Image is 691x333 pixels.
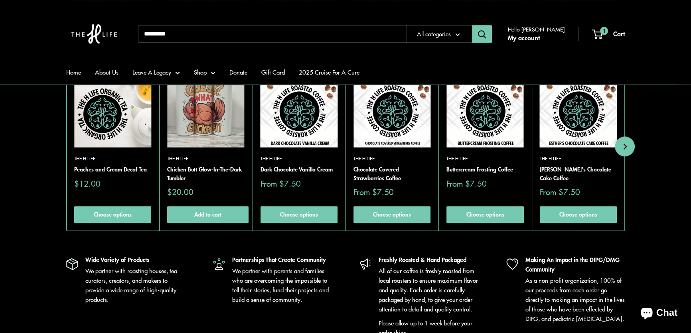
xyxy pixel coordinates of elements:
[353,188,394,196] span: From $7.50
[540,188,580,196] span: From $7.50
[379,255,478,264] p: Freshly Roasted & Hand Packaged
[132,67,180,78] a: Leave A Legacy
[525,276,625,323] p: As a non-profit organization, 100% of our proceeds from each order go directly to making an impac...
[232,255,332,264] p: Partnerships That Create Community
[167,155,244,163] a: The H Life
[540,206,617,223] a: Choose options
[508,32,540,44] a: My account
[446,165,523,174] a: Buttercream Frosting Coffee
[472,25,492,43] button: Search
[167,206,248,223] button: Add to cart
[379,266,478,314] p: All of our coffee is freshly roasted from local roasters to ensure maximum flavor and quality. Ea...
[353,206,430,223] a: Choose options
[167,70,244,147] img: Chicken Butt Glow-In-The-Dark Tumbler
[353,165,430,182] a: Chocolate Covered Strawberries Coffee
[261,165,338,174] a: Dark Chocolate Vanilla Cream
[446,70,523,147] img: On a white textured background there are coffee beans spilling from the top and The H Life brain ...
[261,70,338,147] a: Dark Chocolate Vanilla CreamDark Chocolate Vanilla Cream
[353,155,430,163] a: The H Life
[615,136,635,156] button: Next
[446,179,487,187] span: From $7.50
[540,155,617,163] a: The H Life
[261,70,338,147] img: Dark Chocolate Vanilla Cream
[167,165,244,182] a: Chicken Butt Glow-In-The-Dark Tumbler
[95,67,118,78] a: About Us
[74,165,151,174] a: Peaches and Cream Decaf Tea
[592,28,625,40] a: 1 Cart
[525,255,625,274] p: Making An Impact in the DIPG/DMG Community
[66,8,122,60] img: The H Life
[446,155,523,163] a: The H Life
[74,70,151,147] img: Peaches and Cream Decaf Tea
[167,188,193,196] span: $20.00
[540,165,617,182] a: [PERSON_NAME]'s Chocolate Cake Coffee
[600,27,608,35] span: 1
[508,24,565,34] span: Hello [PERSON_NAME]
[634,301,685,327] inbox-online-store-chat: Shopify online store chat
[613,29,625,38] span: Cart
[261,179,301,187] span: From $7.50
[540,70,617,147] img: Esther's Chocolate Cake Coffee
[85,255,185,264] p: Wide Variety of Products
[74,179,101,187] span: $12.00
[232,266,332,304] p: We partner with parents and families who are overcoming the impossible to tell their stories, fun...
[66,67,81,78] a: Home
[194,67,215,78] a: Shop
[353,70,430,147] img: Chocolate Covered Strawberries Coffee
[167,70,244,147] a: Chicken Butt Glow-In-The-Dark TumblerChicken Butt Glow-In-The-Dark Tumbler
[261,67,285,78] a: Gift Card
[85,266,185,304] p: We partner with roasting houses, tea curators, creators, and makers to provide a wide range of hi...
[74,155,151,163] a: The H Life
[446,206,523,223] a: Choose options
[299,67,359,78] a: 2025 Cruise For A Cure
[138,25,407,43] input: Search...
[229,67,247,78] a: Donate
[261,155,338,163] a: The H Life
[74,206,151,223] a: Choose options
[261,206,338,223] a: Choose options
